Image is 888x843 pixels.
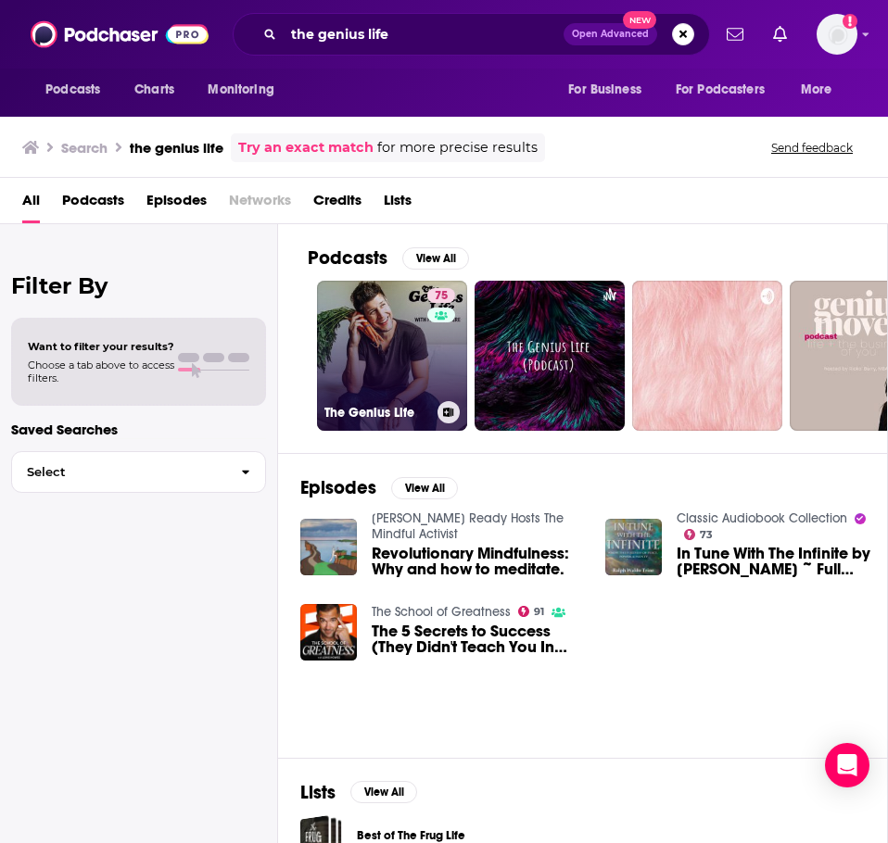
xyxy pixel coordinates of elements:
[300,519,357,575] img: Revolutionary Mindfulness: Why and how to meditate.
[62,185,124,223] a: Podcasts
[146,185,207,223] a: Episodes
[32,72,124,107] button: open menu
[22,185,40,223] a: All
[238,137,374,158] a: Try an exact match
[788,72,856,107] button: open menu
[233,13,710,56] div: Search podcasts, credits, & more...
[134,77,174,103] span: Charts
[324,405,430,421] h3: The Genius Life
[229,185,291,223] span: Networks
[801,77,832,103] span: More
[766,140,858,156] button: Send feedback
[12,466,226,478] span: Select
[372,510,564,542] a: Matt Ready Hosts The Mindful Activist
[677,546,888,577] span: In Tune With The Infinite by [PERSON_NAME] ~ Full Audiobook
[843,14,857,29] svg: Add a profile image
[623,11,656,29] span: New
[372,623,583,655] a: The 5 Secrets to Success (They Didn't Teach You In School) EP 1200
[555,72,665,107] button: open menu
[534,608,544,616] span: 91
[317,281,467,431] a: 75The Genius Life
[122,72,185,107] a: Charts
[313,185,362,223] a: Credits
[700,531,713,539] span: 73
[677,546,888,577] a: In Tune With The Infinite by Ralph Waldo Trine ~ Full Audiobook
[605,519,662,575] img: In Tune With The Infinite by Ralph Waldo Trine ~ Full Audiobook
[350,781,417,803] button: View All
[719,19,751,50] a: Show notifications dropdown
[45,77,100,103] span: Podcasts
[664,72,792,107] button: open menu
[676,77,765,103] span: For Podcasters
[817,14,857,55] img: User Profile
[427,288,455,303] a: 75
[391,477,458,499] button: View All
[130,139,223,157] h3: the genius life
[564,23,657,45] button: Open AdvancedNew
[195,72,298,107] button: open menu
[61,139,108,157] h3: Search
[677,510,847,526] a: Classic Audiobook Collection
[384,185,412,223] a: Lists
[208,77,273,103] span: Monitoring
[11,451,266,493] button: Select
[372,604,511,620] a: The School of Greatness
[300,604,357,661] img: The 5 Secrets to Success (They Didn't Teach You In School) EP 1200
[300,476,458,499] a: EpisodesView All
[518,606,545,617] a: 91
[402,247,469,270] button: View All
[572,30,649,39] span: Open Advanced
[28,359,174,384] span: Choose a tab above to access filters.
[817,14,857,55] button: Show profile menu
[825,743,869,787] div: Open Intercom Messenger
[684,529,714,540] a: 73
[28,340,174,353] span: Want to filter your results?
[568,77,641,103] span: For Business
[300,476,376,499] h2: Episodes
[300,781,336,804] h2: Lists
[31,17,209,52] img: Podchaser - Follow, Share and Rate Podcasts
[435,287,448,306] span: 75
[308,246,469,270] a: PodcastsView All
[377,137,538,158] span: for more precise results
[284,19,564,49] input: Search podcasts, credits, & more...
[300,781,417,804] a: ListsView All
[766,19,794,50] a: Show notifications dropdown
[308,246,387,270] h2: Podcasts
[11,421,266,438] p: Saved Searches
[817,14,857,55] span: Logged in as Ashley_Beenen
[11,272,266,299] h2: Filter By
[372,546,583,577] a: Revolutionary Mindfulness: Why and how to meditate.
